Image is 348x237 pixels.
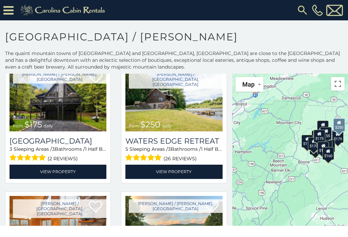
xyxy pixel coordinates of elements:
[125,165,222,179] a: View Property
[13,123,23,128] span: from
[236,77,263,92] button: Change map style
[332,130,344,143] div: $179
[13,70,106,84] a: [PERSON_NAME] / [PERSON_NAME], [GEOGRAPHIC_DATA]
[10,165,106,179] a: View Property
[24,120,42,129] span: $175
[296,4,309,16] img: search-regular.svg
[323,147,334,160] div: $160
[140,120,160,129] span: $250
[314,130,325,143] div: $175
[10,136,106,146] a: [GEOGRAPHIC_DATA]
[43,123,53,128] span: daily
[125,136,222,146] a: Waters Edge Retreat
[321,140,332,153] div: $170
[310,4,325,16] a: [PHONE_NUMBER]
[331,77,345,91] button: Toggle fullscreen view
[308,137,320,150] div: $170
[317,121,329,133] div: $300
[13,199,106,218] a: [PERSON_NAME] / [GEOGRAPHIC_DATA], [GEOGRAPHIC_DATA]
[10,146,106,163] div: Sleeping Areas / Bathrooms / Sleeps:
[10,67,106,131] a: Creekside Hideaway from $175 daily
[125,67,222,131] img: Waters Edge Retreat
[201,146,232,152] span: 1 Half Baths /
[129,70,222,89] a: [PERSON_NAME] / [GEOGRAPHIC_DATA], [GEOGRAPHIC_DATA]
[10,136,106,146] h3: Creekside Hideaway
[125,146,128,152] span: 5
[85,146,116,152] span: 1 Half Baths /
[163,154,197,163] span: (26 reviews)
[125,67,222,131] a: Waters Edge Retreat from $250 daily
[52,146,55,152] span: 3
[17,3,111,17] img: Khaki-logo.png
[10,67,106,131] img: Creekside Hideaway
[320,127,332,140] div: $155
[242,81,255,88] span: Map
[318,142,329,154] div: $190
[333,118,345,132] div: $250
[125,146,222,163] div: Sleeping Areas / Bathrooms / Sleeps:
[129,123,139,128] span: from
[10,146,12,152] span: 3
[302,135,313,148] div: $110
[129,199,222,213] a: [PERSON_NAME] / [PERSON_NAME], [GEOGRAPHIC_DATA]
[168,146,171,152] span: 3
[48,154,78,163] span: (2 reviews)
[162,123,171,128] span: daily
